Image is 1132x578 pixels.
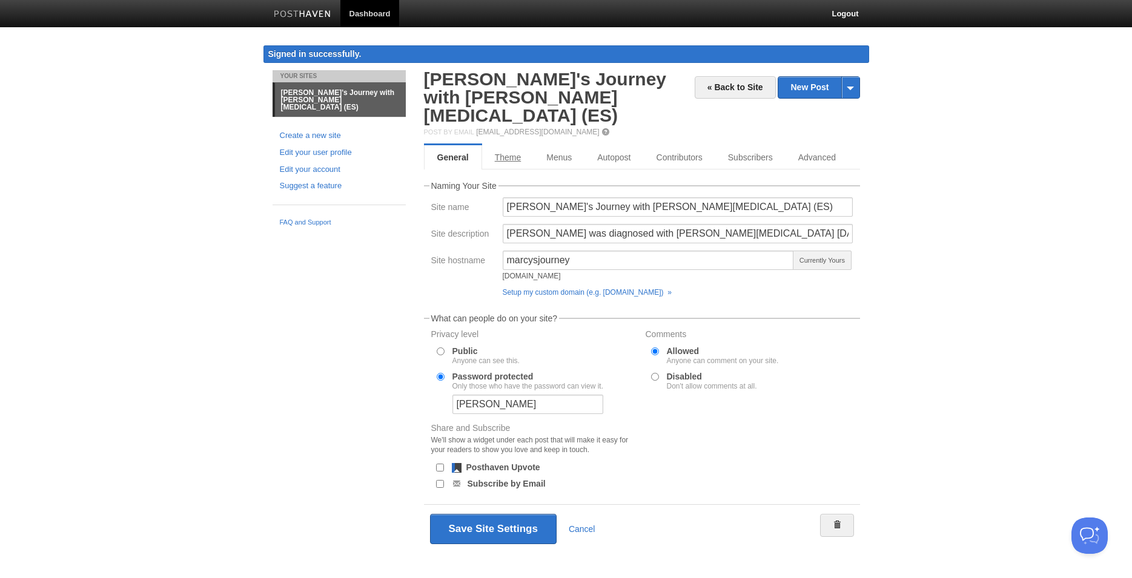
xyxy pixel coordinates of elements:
[280,217,399,228] a: FAQ and Support
[534,145,584,169] a: Menus
[431,330,638,341] label: Privacy level
[431,424,638,458] label: Share and Subscribe
[280,163,399,176] a: Edit your account
[667,357,779,364] div: Anyone can comment on your site.
[431,229,495,241] label: Site description
[431,435,638,455] div: We'll show a widget under each post that will make it easy for your readers to show you love and ...
[424,145,482,169] a: General
[275,83,406,117] a: [PERSON_NAME]'s Journey with [PERSON_NAME][MEDICAL_DATA] (ES)
[569,524,595,534] a: Cancel
[584,145,643,169] a: Autopost
[778,77,859,98] a: New Post
[430,514,557,544] button: Save Site Settings
[429,314,560,323] legend: What can people do on your site?
[793,251,851,270] span: Currently Yours
[263,45,869,63] div: Signed in successfully.
[280,180,399,192] a: Suggest a feature
[274,10,331,19] img: Posthaven-bar
[452,383,603,390] div: Only those who have the password can view it.
[644,145,715,169] a: Contributors
[786,145,849,169] a: Advanced
[667,347,779,364] label: Allowed
[503,272,795,280] div: [DOMAIN_NAME]
[695,76,776,99] a: « Back to Site
[431,203,495,214] label: Site name
[273,70,406,82] li: Your Sites
[468,479,546,488] label: Subscribe by Email
[667,372,757,390] label: Disabled
[466,463,540,471] label: Posthaven Upvote
[424,128,474,136] span: Post by Email
[1071,517,1108,554] iframe: Help Scout Beacon - Open
[667,383,757,390] div: Don't allow comments at all.
[452,372,603,390] label: Password protected
[715,145,786,169] a: Subscribers
[280,146,399,159] a: Edit your user profile
[646,330,853,341] label: Comments
[280,130,399,142] a: Create a new site
[452,357,520,364] div: Anyone can see this.
[476,128,599,136] a: [EMAIL_ADDRESS][DOMAIN_NAME]
[429,182,498,190] legend: Naming Your Site
[452,347,520,364] label: Public
[424,69,667,125] a: [PERSON_NAME]'s Journey with [PERSON_NAME][MEDICAL_DATA] (ES)
[503,288,672,297] a: Setup my custom domain (e.g. [DOMAIN_NAME]) »
[431,256,495,268] label: Site hostname
[482,145,534,169] a: Theme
